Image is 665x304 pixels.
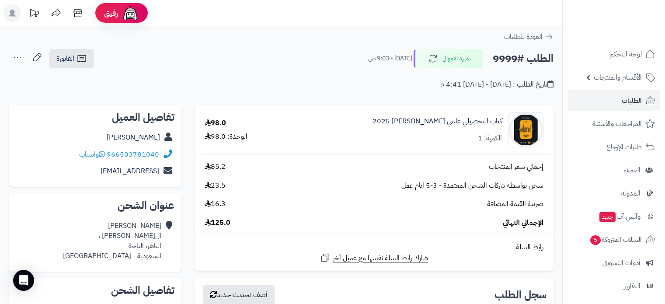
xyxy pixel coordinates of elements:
h2: عنوان الشحن [16,200,174,211]
a: 966503781040 [107,149,159,160]
a: شارك رابط السلة نفسها مع عميل آخر [320,252,428,263]
a: الفاتورة [49,49,94,68]
div: الكمية: 1 [478,133,502,143]
span: أدوات التسويق [602,257,641,269]
div: Open Intercom Messenger [13,270,34,291]
span: الفاتورة [56,53,74,64]
a: السلات المتروكة5 [568,229,660,250]
span: ضريبة القيمة المضافة [487,199,543,209]
a: المدونة [568,183,660,204]
span: 5 [590,235,601,245]
a: التقارير [568,276,660,297]
span: إجمالي سعر المنتجات [489,162,543,172]
span: لوحة التحكم [609,48,642,60]
span: 16.3 [205,199,226,209]
span: العودة للطلبات [504,31,543,42]
span: التقارير [624,280,641,292]
span: الأقسام والمنتجات [594,71,642,84]
span: شحن بواسطة شركات الشحن المعتمدة - 3-5 ايام عمل [401,181,543,191]
a: [PERSON_NAME] [107,132,160,143]
a: طلبات الإرجاع [568,136,660,157]
a: لوحة التحكم [568,44,660,65]
span: طلبات الإرجاع [606,141,642,153]
a: كتاب التحصيلي علمي [PERSON_NAME] 2025 [373,116,502,126]
span: المراجعات والأسئلة [592,118,642,130]
span: شارك رابط السلة نفسها مع عميل آخر [333,253,428,263]
span: 23.5 [205,181,226,191]
h3: سجل الطلب [494,290,547,300]
img: 1714418738-%D8%AA%D8%AD%D8%B5%D9%8A%D9%84%D9%8A-90x90.jpg [509,112,543,147]
span: وآتس آب [599,210,641,223]
span: جديد [599,212,616,222]
span: السلات المتروكة [589,234,642,246]
h2: الطلب #9999 [493,50,554,68]
h2: تفاصيل العميل [16,112,174,122]
span: الطلبات [622,94,642,107]
button: تم رد الاموال [414,49,484,68]
a: [EMAIL_ADDRESS] [101,166,159,176]
img: ai-face.png [122,4,139,22]
span: رفيق [104,8,118,18]
h2: تفاصيل الشحن [16,285,174,296]
small: [DATE] - 9:03 ص [368,54,412,63]
a: تحديثات المنصة [23,4,45,24]
div: 98.0 [205,118,226,128]
a: وآتس آبجديد [568,206,660,227]
div: رابط السلة [198,242,550,252]
div: [PERSON_NAME] ال[PERSON_NAME] ، الباهر، الباحة السعودية - [GEOGRAPHIC_DATA] [63,221,161,261]
div: الوحدة: 98.0 [205,132,247,142]
a: أدوات التسويق [568,252,660,273]
a: الطلبات [568,90,660,111]
span: 125.0 [205,218,230,228]
a: العودة للطلبات [504,31,554,42]
span: الإجمالي النهائي [503,218,543,228]
span: العملاء [623,164,641,176]
span: 85.2 [205,162,226,172]
span: المدونة [621,187,641,199]
a: واتساب [79,149,105,160]
div: تاريخ الطلب : [DATE] - [DATE] 4:41 م [440,80,554,90]
a: العملاء [568,160,660,181]
a: المراجعات والأسئلة [568,113,660,134]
